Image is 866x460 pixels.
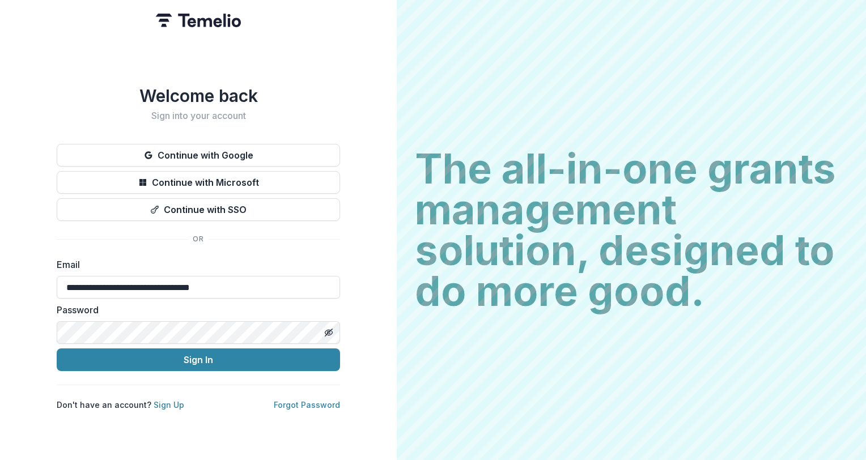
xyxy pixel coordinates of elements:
button: Continue with Google [57,144,340,167]
img: Temelio [156,14,241,27]
a: Sign Up [154,400,184,410]
button: Sign In [57,348,340,371]
a: Forgot Password [274,400,340,410]
h1: Welcome back [57,86,340,106]
button: Continue with SSO [57,198,340,221]
label: Email [57,258,333,271]
button: Continue with Microsoft [57,171,340,194]
p: Don't have an account? [57,399,184,411]
h2: Sign into your account [57,110,340,121]
label: Password [57,303,333,317]
button: Toggle password visibility [320,323,338,342]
